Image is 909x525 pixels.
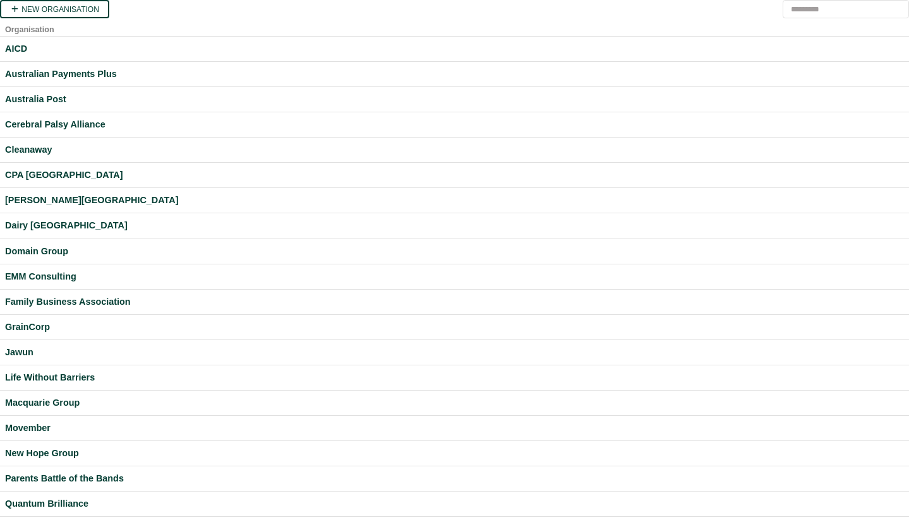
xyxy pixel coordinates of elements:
[5,295,904,309] a: Family Business Association
[5,421,904,435] a: Movember
[5,345,904,360] a: Jawun
[5,497,904,511] a: Quantum Brilliance
[5,244,904,259] a: Domain Group
[5,92,904,107] a: Australia Post
[5,370,904,385] a: Life Without Barriers
[5,193,904,208] a: [PERSON_NAME][GEOGRAPHIC_DATA]
[5,42,904,56] a: AICD
[5,143,904,157] a: Cleanaway
[5,446,904,461] a: New Hope Group
[5,471,904,486] a: Parents Battle of the Bands
[5,396,904,410] a: Macquarie Group
[5,117,904,132] a: Cerebral Palsy Alliance
[5,269,904,284] a: EMM Consulting
[5,168,904,182] a: CPA [GEOGRAPHIC_DATA]
[5,320,904,334] a: GrainCorp
[5,67,904,81] a: Australian Payments Plus
[5,218,904,233] a: Dairy [GEOGRAPHIC_DATA]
